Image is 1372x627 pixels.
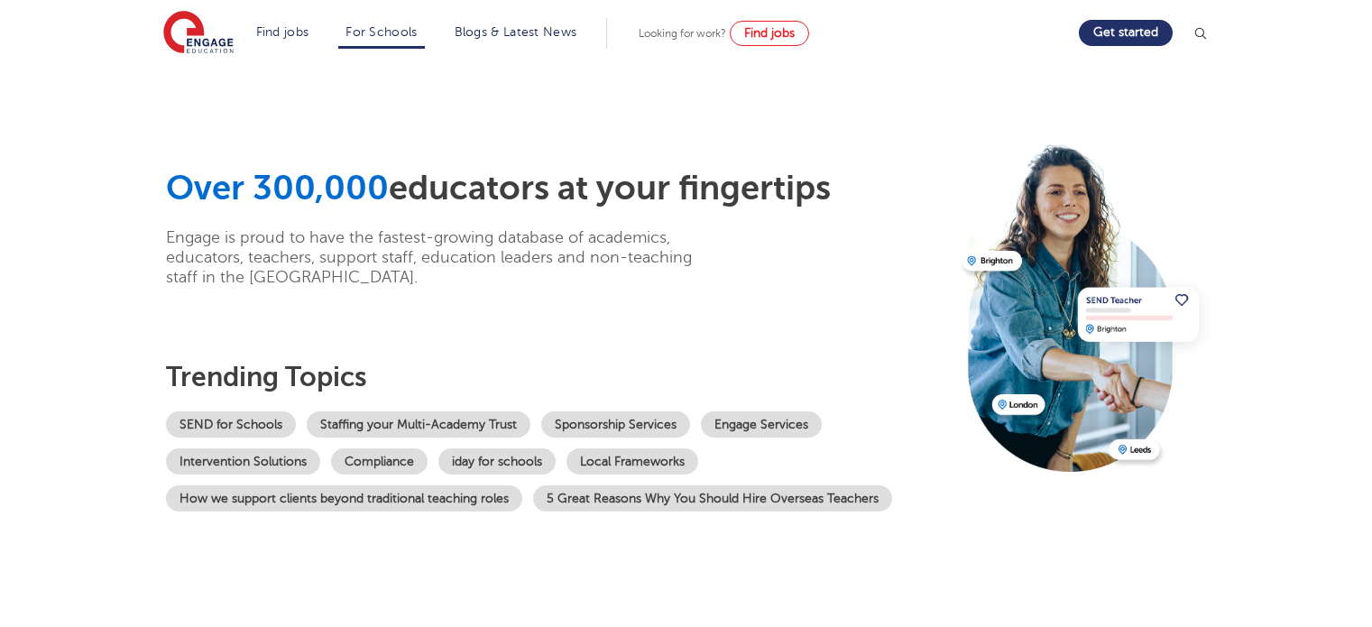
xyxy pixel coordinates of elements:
a: Get started [1079,20,1173,46]
span: Looking for work? [639,27,726,40]
a: SEND for Schools [166,411,296,438]
a: iday for schools [438,448,556,475]
a: Find jobs [730,21,809,46]
a: Local Frameworks [566,448,698,475]
span: Find jobs [744,26,795,40]
a: Compliance [331,448,428,475]
a: Find jobs [256,25,309,39]
a: Engage Services [701,411,822,438]
a: Intervention Solutions [166,448,320,475]
p: Engage is proud to have the fastest-growing database of academics, educators, teachers, support s... [166,227,721,287]
h1: educators at your fingertips [166,168,949,209]
a: For Schools [345,25,417,39]
a: 5 Great Reasons Why You Should Hire Overseas Teachers [533,485,892,512]
a: Staffing your Multi-Academy Trust [307,411,530,438]
a: Blogs & Latest News [455,25,577,39]
h3: Trending topics [166,361,949,393]
a: How we support clients beyond traditional teaching roles [166,485,522,512]
a: Sponsorship Services [541,411,690,438]
span: Over 300,000 [166,169,389,207]
img: Engage Education [163,11,234,56]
